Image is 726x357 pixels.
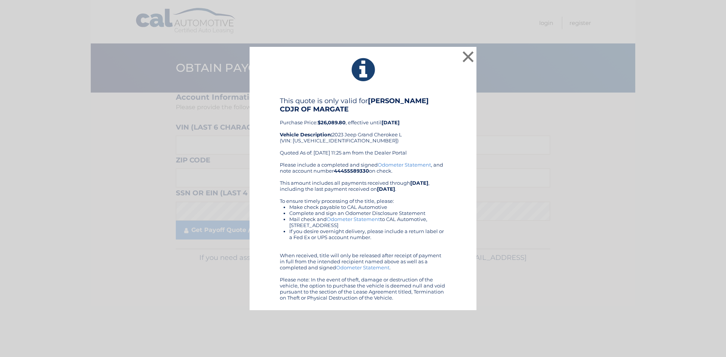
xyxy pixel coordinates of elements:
[327,216,380,222] a: Odometer Statement
[289,204,446,210] li: Make check payable to CAL Automotive
[378,162,431,168] a: Odometer Statement
[280,97,429,113] b: [PERSON_NAME] CDJR OF MARGATE
[334,168,369,174] b: 44455589330
[280,97,446,113] h4: This quote is only valid for
[461,49,476,64] button: ×
[289,228,446,240] li: If you desire overnight delivery, please include a return label or a Fed Ex or UPS account number.
[377,186,395,192] b: [DATE]
[280,162,446,301] div: Please include a completed and signed , and note account number on check. This amount includes al...
[289,210,446,216] li: Complete and sign an Odometer Disclosure Statement
[280,97,446,162] div: Purchase Price: , effective until 2023 Jeep Grand Cherokee L (VIN: [US_VEHICLE_IDENTIFICATION_NUM...
[382,119,400,125] b: [DATE]
[336,264,389,270] a: Odometer Statement
[280,131,332,138] strong: Vehicle Description:
[318,119,346,125] b: $26,089.80
[410,180,428,186] b: [DATE]
[289,216,446,228] li: Mail check and to CAL Automotive, [STREET_ADDRESS]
